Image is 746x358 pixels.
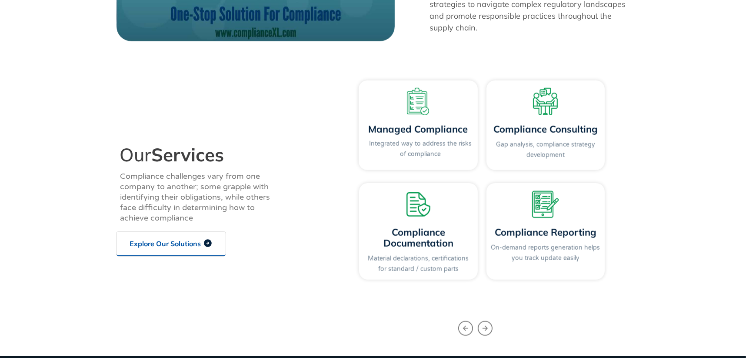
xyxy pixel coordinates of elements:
[493,123,598,135] a: Compliance Consulting
[532,191,559,218] img: A tablet with a pencil
[458,321,475,336] div: Previous slide
[368,123,468,135] a: Managed Compliance
[120,146,317,164] h2: Our
[478,321,494,336] div: Next slide
[368,254,469,272] a: Material declarations, certifications for standard / custom parts
[405,191,432,218] img: A secure document
[495,226,596,238] a: Compliance Reporting
[337,76,618,326] div: 1 / 2
[496,141,595,159] a: Gap analysis, compliance strategy development
[117,232,226,256] a: Explore Our Solutions
[369,140,472,158] a: Integrated way to address the risks of compliance
[491,244,600,261] a: On-demand reports generation helps you track update easily
[120,171,273,223] div: Compliance challenges vary from one company to another; some grapple with identifying their oblig...
[404,88,432,115] img: A copy board
[532,88,559,115] img: A discussion between two people
[383,226,453,249] a: Compliance Documentation
[130,240,201,247] span: Explore Our Solutions
[151,143,224,166] b: Services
